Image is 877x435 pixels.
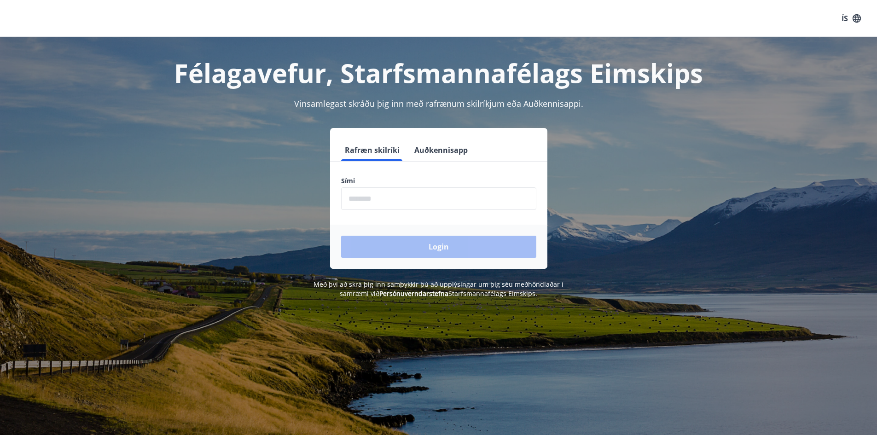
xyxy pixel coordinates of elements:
button: Auðkennisapp [411,139,471,161]
span: Vinsamlegast skráðu þig inn með rafrænum skilríkjum eða Auðkennisappi. [294,98,583,109]
a: Persónuverndarstefna [379,289,448,298]
h1: Félagavefur, Starfsmannafélags Eimskips [118,55,759,90]
label: Sími [341,176,536,186]
span: Með því að skrá þig inn samþykkir þú að upplýsingar um þig séu meðhöndlaðar í samræmi við Starfsm... [314,280,563,298]
button: ÍS [836,10,866,27]
button: Rafræn skilríki [341,139,403,161]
